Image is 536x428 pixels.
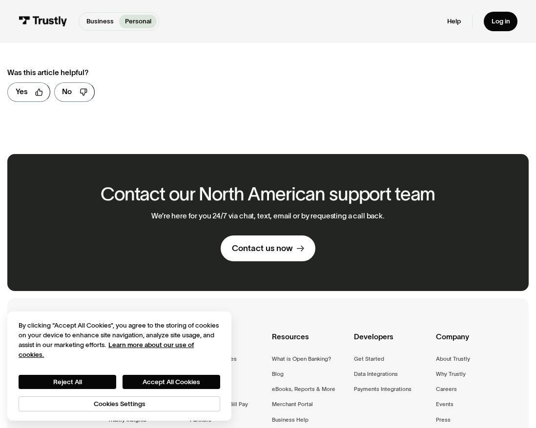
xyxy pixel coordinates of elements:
[16,86,28,97] div: Yes
[436,331,510,354] div: Company
[354,385,412,394] a: Payments Integrations
[101,184,435,204] h2: Contact our North American support team
[447,17,461,25] a: Help
[272,370,284,379] a: Blog
[492,17,510,25] div: Log in
[436,354,470,364] a: About Trustly
[19,321,220,360] div: By clicking “Accept All Cookies”, you agree to the storing of cookies on your device to enhance s...
[436,415,451,425] a: Press
[86,17,114,26] p: Business
[221,235,315,261] a: Contact us now
[7,67,336,78] div: Was this article helpful?
[62,86,72,97] div: No
[272,354,331,364] a: What is Open Banking?
[20,413,59,425] ul: Language list
[484,12,517,31] a: Log in
[272,331,346,354] div: Resources
[436,400,454,409] a: Events
[436,370,466,379] a: Why Trustly
[436,385,457,394] a: Careers
[19,396,220,411] button: Cookies Settings
[354,370,398,379] a: Data Integrations
[151,212,385,220] p: We’re here for you 24/7 via chat, text, email or by requesting a call back.
[272,385,335,394] a: eBooks, Reports & More
[119,15,157,28] a: Personal
[272,415,309,425] a: Business Help
[10,413,59,425] aside: Language selected: English (United States)
[81,15,119,28] a: Business
[19,16,67,26] img: Trustly Logo
[123,375,220,389] button: Accept All Cookies
[7,311,231,421] div: Cookie banner
[272,400,313,409] a: Merchant Portal
[125,17,151,26] p: Personal
[354,331,428,354] div: Developers
[7,82,50,102] a: Yes
[232,243,293,253] div: Contact us now
[54,82,95,102] a: No
[19,375,116,389] button: Reject All
[354,354,384,364] a: Get Started
[19,321,220,411] div: Privacy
